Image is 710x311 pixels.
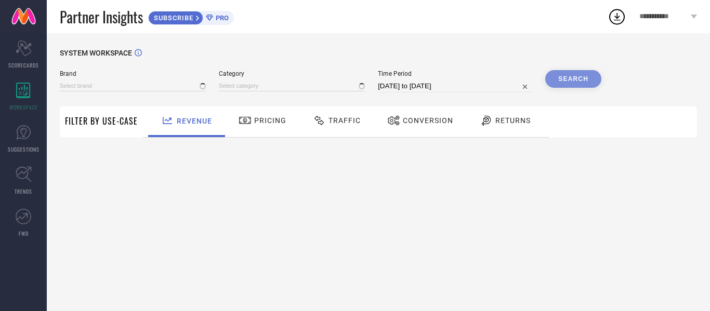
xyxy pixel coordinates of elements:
[8,61,39,69] span: SCORECARDS
[378,70,532,77] span: Time Period
[15,187,32,195] span: TRENDS
[60,70,206,77] span: Brand
[8,145,40,153] span: SUGGESTIONS
[608,7,626,26] div: Open download list
[328,116,361,125] span: Traffic
[19,229,29,237] span: FWD
[177,117,212,125] span: Revenue
[254,116,286,125] span: Pricing
[219,70,365,77] span: Category
[9,103,38,111] span: WORKSPACE
[65,115,138,127] span: Filter By Use-Case
[148,8,234,25] a: SUBSCRIBEPRO
[495,116,531,125] span: Returns
[149,14,196,22] span: SUBSCRIBE
[60,6,143,28] span: Partner Insights
[378,80,532,92] input: Select time period
[219,80,365,91] input: Select category
[60,80,206,91] input: Select brand
[403,116,453,125] span: Conversion
[213,14,229,22] span: PRO
[60,49,132,57] span: SYSTEM WORKSPACE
